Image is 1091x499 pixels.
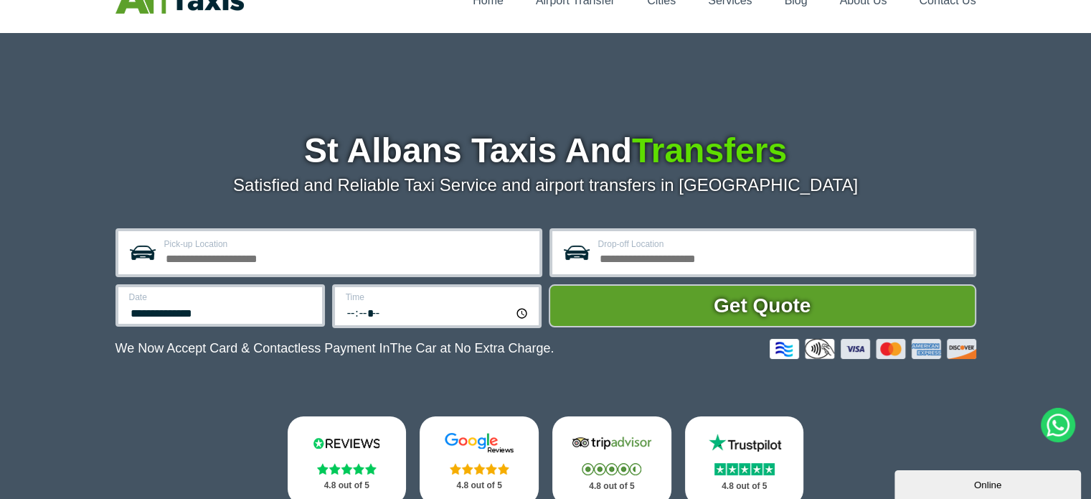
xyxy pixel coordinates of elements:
[303,432,389,454] img: Reviews.io
[115,175,976,195] p: Satisfied and Reliable Taxi Service and airport transfers in [GEOGRAPHIC_DATA]
[569,432,655,454] img: Tripadvisor
[346,293,530,302] label: Time
[598,240,965,248] label: Drop-off Location
[632,131,787,169] span: Transfers
[389,341,554,355] span: The Car at No Extra Charge.
[115,134,976,168] h1: St Albans Taxis And
[129,293,313,302] label: Date
[317,463,377,475] img: Stars
[303,477,391,495] p: 4.8 out of 5
[894,467,1084,499] iframe: chat widget
[436,432,522,454] img: Google
[450,463,509,475] img: Stars
[770,339,976,359] img: Credit And Debit Cards
[568,477,656,495] p: 4.8 out of 5
[702,432,788,454] img: Trustpilot
[115,341,554,356] p: We Now Accept Card & Contactless Payment In
[435,477,523,495] p: 4.8 out of 5
[582,463,641,475] img: Stars
[714,463,775,475] img: Stars
[164,240,531,248] label: Pick-up Location
[701,477,788,495] p: 4.8 out of 5
[549,284,976,327] button: Get Quote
